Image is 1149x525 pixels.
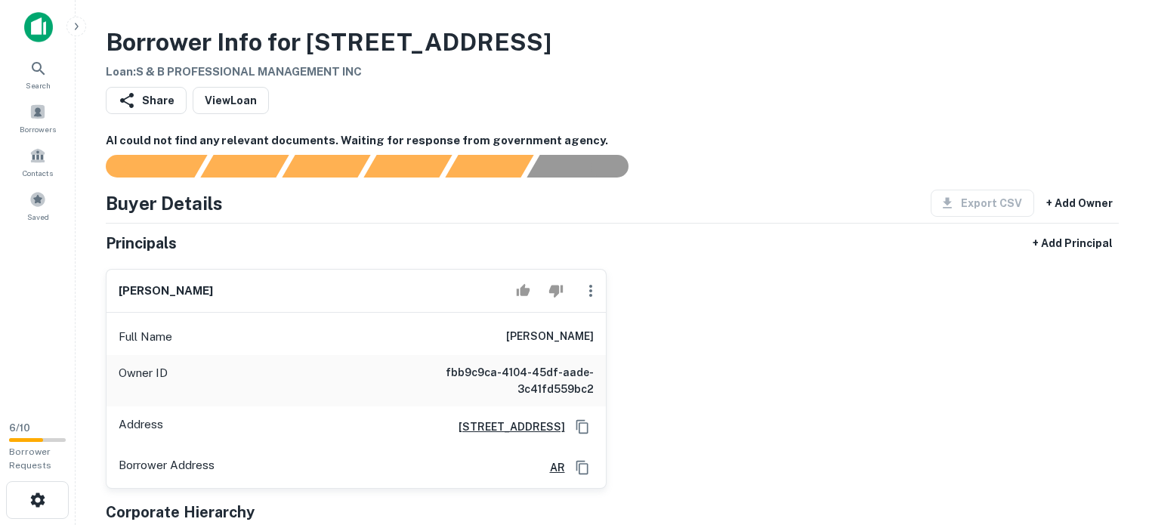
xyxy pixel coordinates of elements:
[5,185,71,226] a: Saved
[88,155,201,178] div: Sending borrower request to AI...
[106,24,551,60] h3: Borrower Info for [STREET_ADDRESS]
[9,446,51,471] span: Borrower Requests
[1027,230,1119,257] button: + Add Principal
[200,155,289,178] div: Your request is received and processing...
[506,328,594,346] h6: [PERSON_NAME]
[9,422,30,434] span: 6 / 10
[571,456,594,479] button: Copy Address
[412,364,594,397] h6: fbb9c9ca-4104-45df-aade-3c41fd559bc2
[106,190,223,217] h4: Buyer Details
[542,276,569,306] button: Reject
[571,415,594,438] button: Copy Address
[106,132,1119,150] h6: AI could not find any relevant documents. Waiting for response from government agency.
[119,328,172,346] p: Full Name
[106,232,177,255] h5: Principals
[5,54,71,94] a: Search
[446,418,565,435] a: [STREET_ADDRESS]
[5,97,71,138] a: Borrowers
[24,12,53,42] img: capitalize-icon.png
[538,459,565,476] a: AR
[1040,190,1119,217] button: + Add Owner
[106,501,255,523] h5: Corporate Hierarchy
[106,87,187,114] button: Share
[26,79,51,91] span: Search
[27,211,49,223] span: Saved
[282,155,370,178] div: Documents found, AI parsing details...
[20,123,56,135] span: Borrowers
[23,167,53,179] span: Contacts
[119,456,215,479] p: Borrower Address
[445,155,533,178] div: Principals found, still searching for contact information. This may take time...
[510,276,536,306] button: Accept
[193,87,269,114] a: ViewLoan
[527,155,647,178] div: AI fulfillment process complete.
[363,155,452,178] div: Principals found, AI now looking for contact information...
[5,141,71,182] a: Contacts
[119,415,163,438] p: Address
[119,364,168,397] p: Owner ID
[106,63,551,81] h6: Loan : S & B PROFESSIONAL MANAGEMENT INC
[119,283,213,300] h6: [PERSON_NAME]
